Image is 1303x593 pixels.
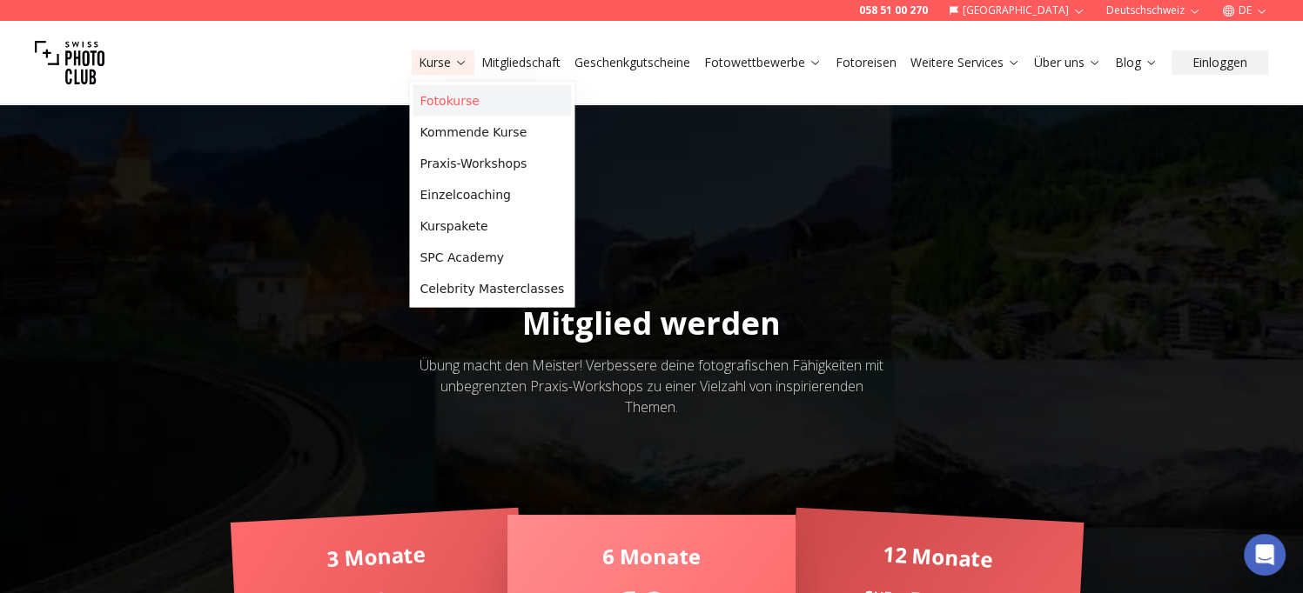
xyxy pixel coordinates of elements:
button: Kurse [412,50,474,75]
div: Open Intercom Messenger [1244,534,1286,576]
span: Mitglied werden [522,302,781,344]
a: Über uns [1034,54,1101,71]
a: Mitgliedschaft [481,54,561,71]
a: Einzelcoaching [413,179,571,210]
a: Geschenkgutscheine [574,54,690,71]
button: Geschenkgutscheine [568,50,697,75]
button: Blog [1108,50,1165,75]
a: Fotokurse [413,85,571,117]
button: Weitere Services [903,50,1027,75]
a: Fotowettbewerbe [704,54,822,71]
a: Kurspakete [413,210,571,242]
a: Fotoreisen [836,54,897,71]
a: Praxis-Workshops [413,148,571,179]
button: Mitgliedschaft [474,50,568,75]
a: Weitere Services [910,54,1020,71]
div: Übung macht den Meister! Verbessere deine fotografischen Fähigkeiten mit unbegrenzten Praxis-Work... [415,355,889,417]
a: Kommende Kurse [413,117,571,148]
a: SPC Academy [413,242,571,273]
div: 3 Monate [259,536,493,576]
button: Über uns [1027,50,1108,75]
a: Kurse [419,54,467,71]
button: Fotowettbewerbe [697,50,829,75]
a: Blog [1115,54,1158,71]
a: Celebrity Masterclasses [413,273,571,304]
img: Swiss photo club [35,28,104,97]
button: Einloggen [1172,50,1268,75]
div: 12 Monate [821,536,1054,576]
div: 6 Monate [535,543,768,570]
a: 058 51 00 270 [859,3,928,17]
button: Fotoreisen [829,50,903,75]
